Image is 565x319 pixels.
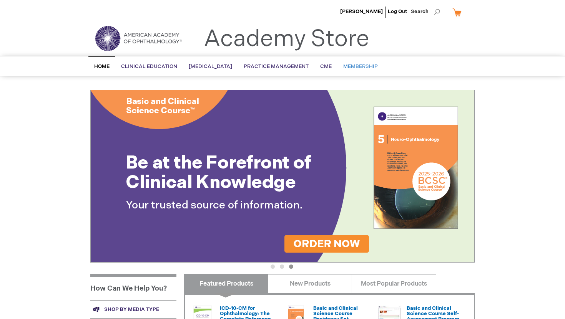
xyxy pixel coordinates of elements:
button: 3 of 3 [289,264,293,269]
button: 2 of 3 [280,264,284,269]
a: Featured Products [184,274,268,293]
a: [PERSON_NAME] [340,8,383,15]
a: Academy Store [204,25,369,53]
span: Search [411,4,440,19]
span: CME [320,63,332,69]
span: Membership [343,63,378,69]
button: 1 of 3 [271,264,275,269]
a: Shop by media type [90,300,176,318]
a: Most Popular Products [352,274,436,293]
a: New Products [268,274,352,293]
a: Log Out [388,8,407,15]
h1: How Can We Help You? [90,274,176,300]
span: [MEDICAL_DATA] [189,63,232,69]
span: Home [94,63,110,69]
span: Practice Management [244,63,309,69]
span: Clinical Education [121,63,177,69]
